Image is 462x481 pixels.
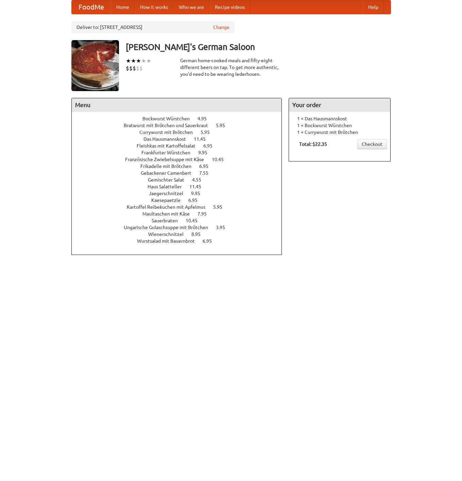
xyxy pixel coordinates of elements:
a: FoodMe [72,0,111,14]
a: Ungarische Gulaschsuppe mit Brötchen 3.95 [124,225,238,230]
a: Change [213,24,229,31]
span: Haus Salatteller [148,184,188,189]
a: Maultaschen mit Käse 7.95 [142,211,219,217]
span: Frankfurter Würstchen [141,150,197,155]
div: German home-cooked meals and fifty-eight different beers on tap. To get more authentic, you'd nee... [180,57,282,78]
span: 10.45 [212,157,230,162]
span: Französische Zwiebelsuppe mit Käse [125,157,211,162]
span: 5.95 [216,123,232,128]
a: Sauerbraten 10.45 [152,218,210,223]
a: Kartoffel Reibekuchen mit Apfelmus 5.95 [127,204,235,210]
a: Kaesepaetzle 6.95 [151,197,210,203]
a: Gebackener Camenbert 7.55 [141,170,221,176]
span: Kartoffel Reibekuchen mit Apfelmus [127,204,212,210]
a: Checkout [357,139,387,149]
li: $ [139,65,143,72]
b: Total: $22.35 [299,141,327,147]
span: Gebackener Camenbert [141,170,198,176]
span: Jaegerschnitzel [149,191,190,196]
span: Frikadelle mit Brötchen [140,164,198,169]
span: Gemischter Salat [148,177,191,183]
span: Fleishkas mit Kartoffelsalat [137,143,202,149]
a: Gemischter Salat 4.55 [148,177,214,183]
a: Home [111,0,135,14]
span: 4.95 [198,116,213,121]
li: ★ [126,57,131,65]
a: Jaegerschnitzel 9.95 [149,191,213,196]
a: Haus Salatteller 11.45 [148,184,214,189]
li: ★ [146,57,151,65]
a: Help [363,0,384,14]
li: 1 × Bockwurst Würstchen [292,122,387,129]
span: Das Hausmannskost [143,136,193,142]
span: Maultaschen mit Käse [142,211,196,217]
li: $ [129,65,133,72]
img: angular.jpg [71,40,119,91]
span: 6.95 [188,197,204,203]
span: Wienerschnitzel [148,231,190,237]
span: 6.95 [203,143,219,149]
a: How it works [135,0,173,14]
a: Frikadelle mit Brötchen 6.95 [140,164,221,169]
a: Französische Zwiebelsuppe mit Käse 10.45 [125,157,236,162]
li: $ [136,65,139,72]
span: 6.95 [203,238,219,244]
span: 5.95 [201,130,217,135]
a: Recipe videos [209,0,250,14]
a: Bratwurst mit Brötchen und Sauerkraut 5.95 [124,123,238,128]
li: ★ [136,57,141,65]
span: 10.45 [186,218,204,223]
span: 11.45 [194,136,212,142]
li: ★ [131,57,136,65]
a: Wurstsalad mit Bauernbrot 6.95 [137,238,224,244]
li: ★ [141,57,146,65]
span: 9.95 [198,150,214,155]
a: Frankfurter Würstchen 9.95 [141,150,220,155]
span: Currywurst mit Brötchen [139,130,200,135]
h3: [PERSON_NAME]'s German Saloon [126,40,391,54]
span: 9.95 [191,191,207,196]
span: Wurstsalad mit Bauernbrot [137,238,202,244]
div: Deliver to: [STREET_ADDRESS] [71,21,235,33]
a: Who we are [173,0,209,14]
span: 7.55 [199,170,215,176]
li: 1 × Currywurst mit Brötchen [292,129,387,136]
span: 11.45 [189,184,208,189]
span: 7.95 [198,211,213,217]
span: 8.95 [191,231,207,237]
li: $ [133,65,136,72]
span: Sauerbraten [152,218,185,223]
li: $ [126,65,129,72]
h4: Your order [289,98,390,112]
a: Fleishkas mit Kartoffelsalat 6.95 [137,143,225,149]
span: 4.55 [192,177,208,183]
h4: Menu [72,98,282,112]
a: Bockwurst Würstchen 4.95 [142,116,219,121]
span: Ungarische Gulaschsuppe mit Brötchen [124,225,215,230]
span: 6.95 [199,164,215,169]
li: 1 × Das Hausmannskost [292,115,387,122]
a: Das Hausmannskost 11.45 [143,136,218,142]
span: 5.95 [213,204,229,210]
span: Bockwurst Würstchen [142,116,196,121]
span: 3.95 [216,225,232,230]
span: Bratwurst mit Brötchen und Sauerkraut [124,123,215,128]
a: Wienerschnitzel 8.95 [148,231,213,237]
span: Kaesepaetzle [151,197,187,203]
a: Currywurst mit Brötchen 5.95 [139,130,222,135]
